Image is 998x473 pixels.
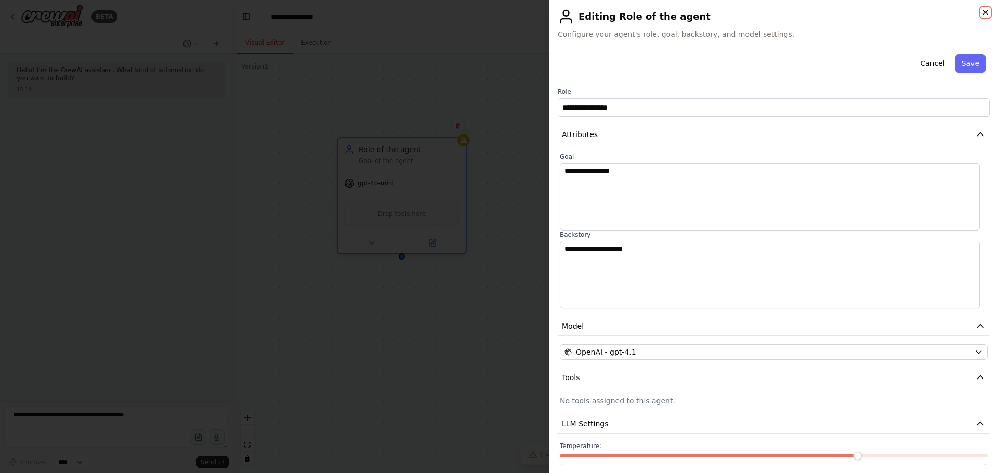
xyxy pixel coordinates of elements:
button: Attributes [558,125,990,144]
label: Role [558,88,990,96]
span: Model [562,321,584,331]
label: Goal [560,153,988,161]
button: Model [558,317,990,336]
button: Cancel [914,54,951,73]
span: OpenAI - gpt-4.1 [576,347,636,357]
button: OpenAI - gpt-4.1 [560,344,988,360]
button: Tools [558,368,990,387]
span: Attributes [562,129,598,140]
button: LLM Settings [558,414,990,434]
span: Tools [562,372,580,383]
p: No tools assigned to this agent. [560,396,988,406]
span: Configure your agent's role, goal, backstory, and model settings. [558,29,990,39]
label: Backstory [560,231,988,239]
span: LLM Settings [562,418,609,429]
button: Save [955,54,986,73]
span: Temperature: [560,442,601,450]
h2: Editing Role of the agent [558,8,990,25]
